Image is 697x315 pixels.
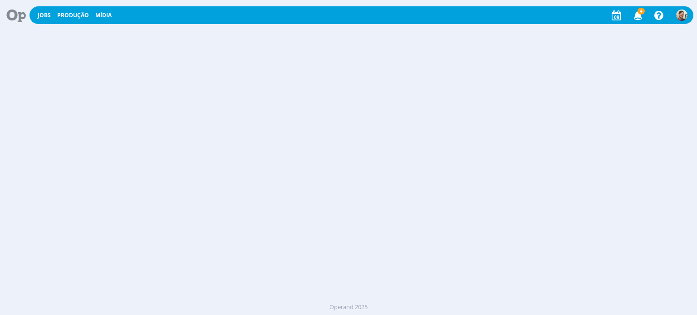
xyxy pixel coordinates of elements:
a: Mídia [95,11,112,19]
img: G [676,10,687,21]
button: 4 [628,7,647,24]
button: Mídia [93,12,114,19]
a: Produção [57,11,89,19]
span: 4 [638,8,645,15]
button: Produção [54,12,92,19]
button: Jobs [35,12,54,19]
a: Jobs [38,11,51,19]
button: G [676,7,688,23]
